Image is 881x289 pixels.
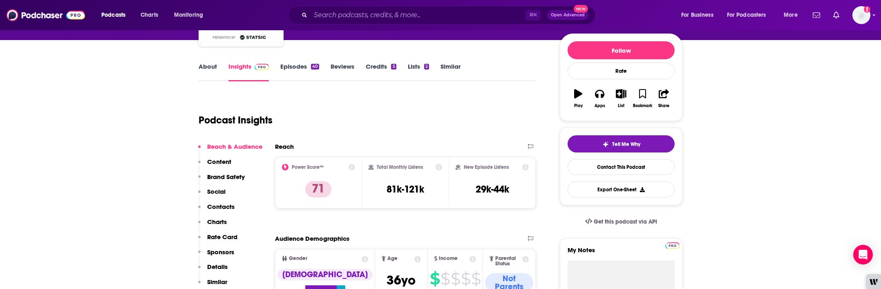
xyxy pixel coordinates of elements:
a: Show notifications dropdown [830,8,843,22]
p: Reach & Audience [207,143,262,150]
button: tell me why sparkleTell Me Why [568,135,675,152]
span: Gender [289,256,307,261]
button: open menu [96,9,136,22]
p: Sponsors [207,248,234,256]
button: Content [198,158,231,173]
button: open menu [168,9,214,22]
span: New [574,5,588,13]
h3: 29k-44k [476,183,509,195]
a: Lists2 [408,63,429,81]
div: 2 [424,64,429,69]
button: Play [568,84,589,113]
a: Episodes40 [280,63,319,81]
span: 36 yo [387,272,416,288]
a: About [199,63,217,81]
button: List [610,84,632,113]
div: Search podcasts, credits, & more... [296,6,603,25]
h2: Total Monthly Listens [377,164,423,170]
div: Play [574,103,583,108]
p: Rate Card [207,233,237,241]
span: ⌘ K [525,10,541,20]
span: For Business [681,9,713,21]
span: $ [471,272,481,285]
p: Details [207,263,228,271]
span: Age [387,256,398,261]
button: Apps [589,84,610,113]
button: open menu [675,9,724,22]
button: open menu [722,9,778,22]
p: Contacts [207,203,235,211]
a: Credits5 [366,63,396,81]
h2: New Episode Listens [464,164,509,170]
a: Reviews [331,63,354,81]
img: Podchaser Pro [255,64,269,70]
a: Show notifications dropdown [809,8,823,22]
div: 40 [311,64,319,69]
button: Follow [568,41,675,59]
div: 5 [391,64,396,69]
p: Brand Safety [207,173,245,181]
a: Get this podcast via API [579,212,664,232]
button: Rate Card [198,233,237,248]
p: 71 [305,181,331,197]
p: Social [207,188,226,195]
button: open menu [778,9,808,22]
span: For Podcasters [727,9,766,21]
button: Bookmark [632,84,653,113]
svg: Add a profile image [864,6,870,13]
input: Search podcasts, credits, & more... [311,9,525,22]
img: Podchaser Pro [665,242,680,249]
span: Open Advanced [551,13,585,17]
button: Brand Safety [198,173,245,188]
span: Get this podcast via API [594,218,657,225]
span: Charts [141,9,158,21]
button: Open AdvancedNew [547,10,588,20]
h2: Audience Demographics [275,235,349,242]
button: Details [198,263,228,278]
p: Similar [207,278,227,286]
button: Contacts [198,203,235,218]
h2: Reach [275,143,294,150]
a: Pro website [665,241,680,249]
div: Apps [595,103,605,108]
label: My Notes [568,246,675,260]
div: Rate [568,63,675,79]
span: Podcasts [101,9,125,21]
div: Open Intercom Messenger [853,245,873,264]
button: Show profile menu [852,6,870,24]
a: Similar [440,63,461,81]
img: Podchaser - Follow, Share and Rate Podcasts [7,7,85,23]
button: Reach & Audience [198,143,262,158]
button: Charts [198,218,227,233]
span: Parental Status [495,256,521,267]
span: $ [440,272,450,285]
span: Logged in as OutCastPodChaser [852,6,870,24]
a: Contact This Podcast [568,159,675,175]
div: Share [658,103,669,108]
img: User Profile [852,6,870,24]
button: Share [653,84,675,113]
button: Social [198,188,226,203]
div: [DEMOGRAPHIC_DATA] [277,269,373,280]
a: Charts [135,9,163,22]
h2: Power Score™ [292,164,324,170]
span: $ [461,272,470,285]
p: Charts [207,218,227,226]
h1: Podcast Insights [199,114,273,126]
span: $ [430,272,440,285]
span: More [784,9,798,21]
img: tell me why sparkle [602,141,609,148]
div: Bookmark [633,103,652,108]
button: Export One-Sheet [568,181,675,197]
a: InsightsPodchaser Pro [228,63,269,81]
span: Tell Me Why [612,141,640,148]
span: Income [439,256,458,261]
button: Sponsors [198,248,234,263]
h3: 81k-121k [387,183,424,195]
p: Content [207,158,231,166]
span: Monitoring [174,9,203,21]
span: $ [451,272,460,285]
div: List [618,103,624,108]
